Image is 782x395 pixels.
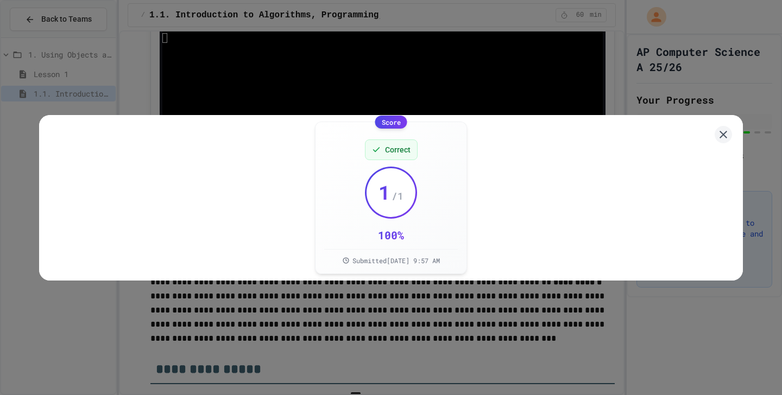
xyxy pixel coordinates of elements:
[352,256,440,265] span: Submitted [DATE] 9:57 AM
[385,144,411,155] span: Correct
[379,181,390,203] span: 1
[378,227,404,243] div: 100 %
[392,188,403,203] span: / 1
[375,116,407,129] div: Score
